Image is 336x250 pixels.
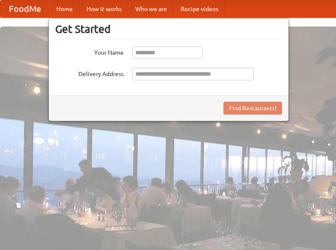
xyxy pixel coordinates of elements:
[55,68,124,78] label: Delivery Address
[50,0,80,18] a: Home
[80,0,128,18] a: How it works
[128,0,174,18] a: Who we are
[0,0,50,18] a: FoodMe
[55,46,124,57] label: Your Name
[55,23,282,35] h3: Get Started
[223,102,282,115] button: Find Restaurants!
[174,0,225,18] a: Recipe videos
